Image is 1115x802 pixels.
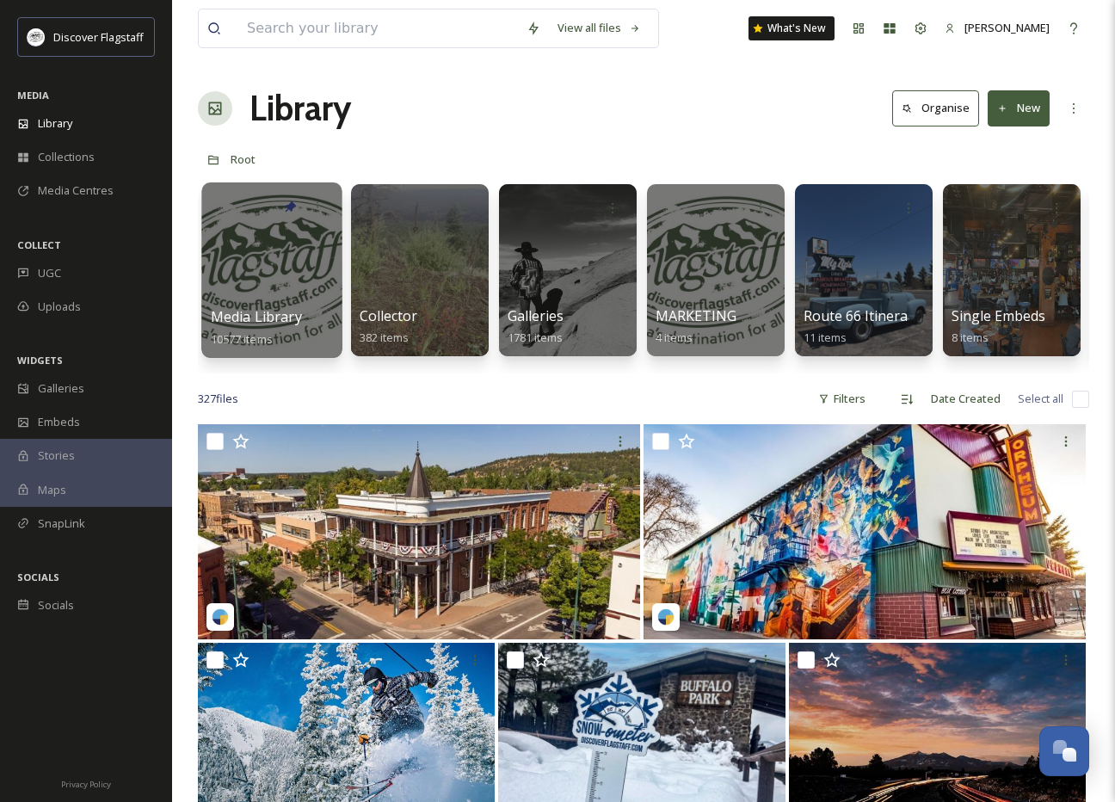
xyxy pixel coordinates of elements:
a: Single Embeds8 items [952,308,1045,345]
button: New [988,90,1050,126]
span: SnapLink [38,515,85,532]
span: Stories [38,447,75,464]
img: Untitled%20design%20(1).png [28,28,45,46]
a: Collector382 items [360,308,417,345]
a: Galleries1781 items [508,308,564,345]
img: snapsea-logo.png [657,608,675,626]
span: WIDGETS [17,354,63,367]
button: Open Chat [1039,726,1089,776]
span: Media Library [211,307,302,326]
span: [PERSON_NAME] [964,20,1050,35]
div: Date Created [922,382,1009,416]
a: Route 66 Itinerary Subgroup Photos11 items [804,308,1039,345]
span: UGC [38,265,61,281]
span: Embeds [38,414,80,430]
span: SOCIALS [17,571,59,583]
span: Single Embeds [952,306,1045,325]
span: Route 66 Itinerary Subgroup Photos [804,306,1039,325]
a: What's New [748,16,835,40]
span: MEDIA [17,89,49,102]
span: Library [38,115,72,132]
div: Filters [810,382,874,416]
input: Search your library [238,9,518,47]
span: Media Centres [38,182,114,199]
span: Root [231,151,256,167]
a: [PERSON_NAME] [936,11,1058,45]
span: 8 items [952,330,989,345]
img: snapsea-logo.png [212,608,229,626]
span: Privacy Policy [61,779,111,790]
a: Root [231,149,256,170]
span: 1781 items [508,330,563,345]
span: Collections [38,149,95,165]
span: Select all [1018,391,1063,407]
span: COLLECT [17,238,61,251]
span: 327 file s [198,391,238,407]
a: Library [249,83,351,134]
a: MARKETING4 items [656,308,736,345]
span: Galleries [38,380,84,397]
span: Uploads [38,299,81,315]
a: View all files [549,11,650,45]
span: 4 items [656,330,693,345]
span: 382 items [360,330,409,345]
a: Privacy Policy [61,773,111,793]
span: Maps [38,482,66,498]
span: Collector [360,306,417,325]
span: Socials [38,597,74,614]
button: Organise [892,90,979,126]
img: discoverflagstaff-1882522.jpg [198,424,640,639]
a: Media Library10577 items [211,309,302,347]
span: 10577 items [211,330,273,346]
img: discoverflagstaff-1882513.jpg [644,424,1086,639]
span: Galleries [508,306,564,325]
span: 11 items [804,330,847,345]
span: Discover Flagstaff [53,29,144,45]
span: MARKETING [656,306,736,325]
